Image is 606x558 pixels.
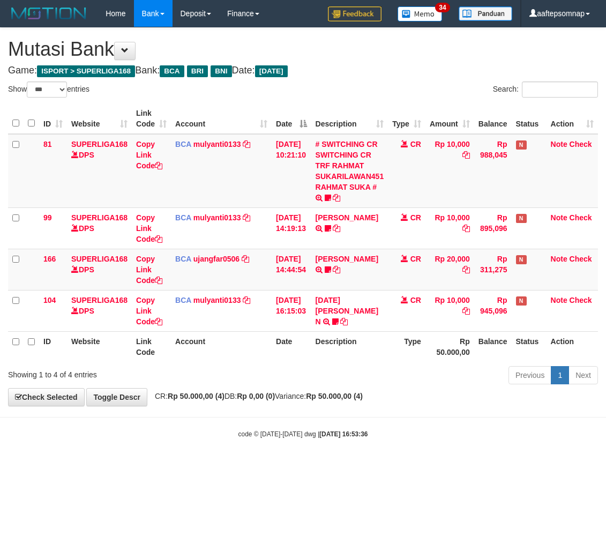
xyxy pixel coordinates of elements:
th: Balance [474,331,512,362]
a: Copy Rp 20,000 to clipboard [462,265,470,274]
td: Rp 10,000 [425,290,474,331]
a: Note [551,213,567,222]
a: Copy ZUL FIRMAN N to clipboard [340,317,348,326]
span: Has Note [516,140,527,150]
strong: Rp 50.000,00 (4) [168,392,225,400]
th: Type [388,331,425,362]
a: Copy Rp 10,000 to clipboard [462,307,470,315]
input: Search: [522,81,598,98]
span: 34 [435,3,450,12]
a: Note [551,140,567,148]
span: CR [410,255,421,263]
a: Copy NOVEN ELING PRAYOG to clipboard [333,265,340,274]
span: BCA [175,296,191,304]
span: BCA [160,65,184,77]
a: Copy Link Code [136,296,162,326]
span: BNI [211,65,231,77]
th: Account: activate to sort column ascending [171,103,272,134]
a: SUPERLIGA168 [71,140,128,148]
span: 81 [43,140,52,148]
th: Status [512,103,547,134]
a: Check [570,213,592,222]
img: Button%20Memo.svg [398,6,443,21]
td: [DATE] 16:15:03 [272,290,311,331]
a: 1 [551,366,569,384]
a: [DATE] [PERSON_NAME] N [316,296,378,326]
th: Website: activate to sort column ascending [67,103,132,134]
td: Rp 895,096 [474,207,512,249]
th: Date [272,331,311,362]
span: BCA [175,213,191,222]
td: [DATE] 14:44:54 [272,249,311,290]
a: Check Selected [8,388,85,406]
th: Type: activate to sort column ascending [388,103,425,134]
a: mulyanti0133 [193,213,241,222]
td: Rp 945,096 [474,290,512,331]
a: Copy # SWITCHING CR SWITCHING CR TRF RAHMAT SUKARILAWAN451 RAHMAT SUKA # to clipboard [333,194,340,202]
th: Website [67,331,132,362]
td: Rp 10,000 [425,207,474,249]
a: Toggle Descr [86,388,147,406]
td: Rp 20,000 [425,249,474,290]
a: mulyanti0133 [193,296,241,304]
td: DPS [67,134,132,208]
a: Copy Link Code [136,140,162,170]
td: DPS [67,207,132,249]
a: Copy mulyanti0133 to clipboard [243,296,250,304]
th: ID [39,331,67,362]
span: CR: DB: Variance: [149,392,363,400]
span: Has Note [516,214,527,223]
a: SUPERLIGA168 [71,296,128,304]
span: BRI [187,65,208,77]
a: mulyanti0133 [193,140,241,148]
span: Has Note [516,296,527,306]
a: Next [568,366,598,384]
strong: [DATE] 16:53:36 [319,430,368,438]
a: Copy mulyanti0133 to clipboard [243,213,250,222]
a: Copy Link Code [136,255,162,285]
a: Check [570,255,592,263]
a: Previous [508,366,551,384]
a: ujangfar0506 [193,255,240,263]
a: Check [570,140,592,148]
div: Showing 1 to 4 of 4 entries [8,365,244,380]
th: Rp 50.000,00 [425,331,474,362]
span: CR [410,296,421,304]
td: DPS [67,290,132,331]
a: Copy ujangfar0506 to clipboard [242,255,249,263]
img: MOTION_logo.png [8,5,89,21]
a: [PERSON_NAME] [316,213,378,222]
th: ID: activate to sort column ascending [39,103,67,134]
th: Description: activate to sort column ascending [311,103,388,134]
a: SUPERLIGA168 [71,213,128,222]
label: Show entries [8,81,89,98]
a: Copy mulyanti0133 to clipboard [243,140,250,148]
a: Note [551,296,567,304]
span: CR [410,140,421,148]
th: Action: activate to sort column ascending [547,103,598,134]
th: Account [171,331,272,362]
a: [PERSON_NAME] [316,255,378,263]
img: Feedback.jpg [328,6,381,21]
a: SUPERLIGA168 [71,255,128,263]
span: Has Note [516,255,527,264]
span: ISPORT > SUPERLIGA168 [37,65,135,77]
h1: Mutasi Bank [8,39,598,60]
span: [DATE] [255,65,288,77]
span: 104 [43,296,56,304]
th: Link Code [132,331,171,362]
th: Action [547,331,598,362]
th: Amount: activate to sort column ascending [425,103,474,134]
th: Link Code: activate to sort column ascending [132,103,171,134]
th: Balance [474,103,512,134]
th: Status [512,331,547,362]
small: code © [DATE]-[DATE] dwg | [238,430,368,438]
strong: Rp 0,00 (0) [237,392,275,400]
span: 99 [43,213,52,222]
span: 166 [43,255,56,263]
span: CR [410,213,421,222]
td: Rp 10,000 [425,134,474,208]
label: Search: [493,81,598,98]
h4: Game: Bank: Date: [8,65,598,76]
select: Showentries [27,81,67,98]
